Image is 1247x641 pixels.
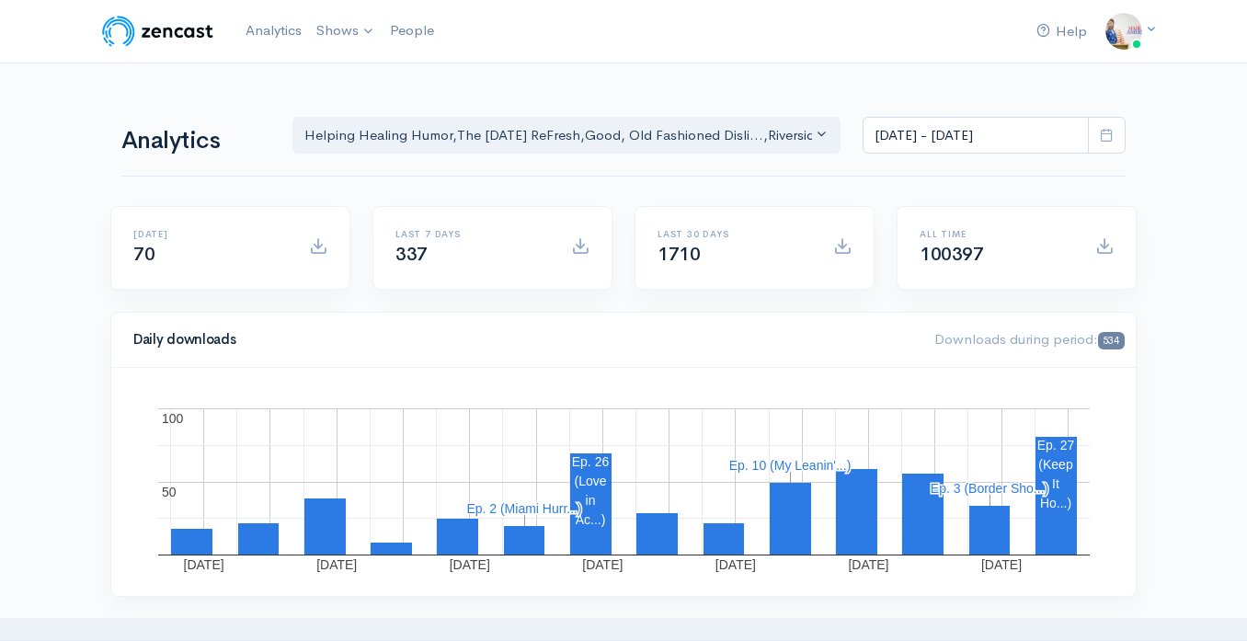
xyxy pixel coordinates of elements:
input: analytics date range selector [863,117,1089,155]
span: 1710 [658,243,700,266]
h6: Last 30 days [658,229,811,239]
text: [DATE] [981,557,1022,572]
span: 337 [395,243,428,266]
text: [DATE] [582,557,623,572]
span: 534 [1098,332,1125,349]
a: Analytics [238,11,309,51]
text: Ep. 10 (My Leanin'...) [729,458,852,473]
text: Ho...) [1040,496,1071,510]
h6: [DATE] [133,229,287,239]
text: Ep. 26 [572,454,610,469]
a: People [383,11,441,51]
a: Shows [309,11,383,52]
text: Ac...) [576,512,606,527]
div: Helping Healing Humor , The [DATE] ReFresh , Good, Old Fashioned Disli... , Riverside Knight Lights [304,125,812,146]
text: [DATE] [316,557,357,572]
text: [DATE] [184,557,224,572]
text: [DATE] [715,557,756,572]
h6: All time [920,229,1073,239]
text: Ep. 27 [1037,438,1075,452]
h6: Last 7 days [395,229,549,239]
svg: A chart. [133,390,1114,574]
text: [DATE] [848,557,888,572]
h1: Analytics [121,128,270,155]
text: 100 [162,411,184,426]
button: Helping Healing Humor, The Friday ReFresh, Good, Old Fashioned Disli..., Riverside Knight Lights [292,117,841,155]
img: ZenCast Logo [99,13,216,50]
text: 50 [162,485,177,499]
img: ... [1105,13,1142,50]
span: Downloads during period: [934,330,1125,348]
a: Help [1029,12,1094,52]
span: 100397 [920,243,984,266]
text: Ep. 3 (Border Sho...) [931,481,1048,496]
text: Ep. 2 (Miami Hurr...) [466,501,581,516]
h4: Daily downloads [133,332,912,348]
span: 70 [133,243,154,266]
text: [DATE] [450,557,490,572]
